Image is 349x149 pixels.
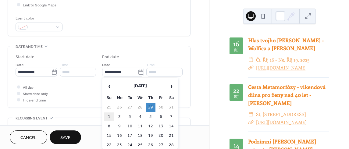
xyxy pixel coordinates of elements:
[50,130,81,144] button: Save
[256,56,309,64] span: čt, říj 16 - ne, říj 19, 2025
[104,112,114,121] td: 1
[166,94,176,102] th: Sa
[10,130,47,144] button: Cancel
[23,97,46,104] span: Hide end time
[233,40,239,47] div: 16
[256,110,306,118] span: st, [STREET_ADDRESS]
[146,122,155,131] td: 12
[125,131,135,140] td: 17
[146,112,155,121] td: 5
[115,122,124,131] td: 9
[23,2,56,9] span: Link to Google Maps
[20,135,37,141] span: Cancel
[146,62,155,68] span: Time
[248,64,254,72] div: ​
[156,131,166,140] td: 20
[60,135,70,141] span: Save
[156,122,166,131] td: 13
[248,118,254,126] div: ​
[115,80,166,93] th: [DATE]
[248,83,326,107] a: Cesta Metamorfózy – víkendová dílna pro ženy nad 40 let - [PERSON_NAME]
[102,54,119,60] div: End date
[156,103,166,112] td: 30
[115,103,124,112] td: 26
[234,48,239,52] div: říj
[256,119,307,125] a: [URL][DOMAIN_NAME]
[60,62,68,68] span: Time
[166,131,176,140] td: 21
[156,112,166,121] td: 6
[16,15,61,22] div: Event color
[146,103,155,112] td: 29
[234,95,239,98] div: říj
[146,131,155,140] td: 19
[256,64,307,71] a: [URL][DOMAIN_NAME]
[105,80,114,92] span: ‹
[16,115,48,122] span: Recurring event
[125,122,135,131] td: 10
[135,131,145,140] td: 18
[104,122,114,131] td: 8
[156,94,166,102] th: Fr
[248,110,254,118] div: ​
[23,84,34,91] span: All day
[102,62,110,68] span: Date
[125,103,135,112] td: 27
[135,112,145,121] td: 4
[104,131,114,140] td: 15
[16,62,24,68] span: Date
[135,103,145,112] td: 28
[115,131,124,140] td: 16
[125,112,135,121] td: 3
[104,94,114,102] th: Su
[115,112,124,121] td: 2
[104,103,114,112] td: 25
[16,44,43,50] span: Date and time
[146,94,155,102] th: Th
[167,80,176,92] span: ›
[233,87,239,94] div: 22
[166,103,176,112] td: 31
[233,141,239,148] div: 14
[135,94,145,102] th: We
[125,94,135,102] th: Tu
[166,122,176,131] td: 14
[248,37,324,52] a: Hlas tvojho [PERSON_NAME] - Wolfica a [PERSON_NAME]
[16,54,34,60] div: Start date
[166,112,176,121] td: 7
[135,122,145,131] td: 11
[23,91,48,97] span: Show date only
[115,94,124,102] th: Mo
[248,56,254,64] div: ​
